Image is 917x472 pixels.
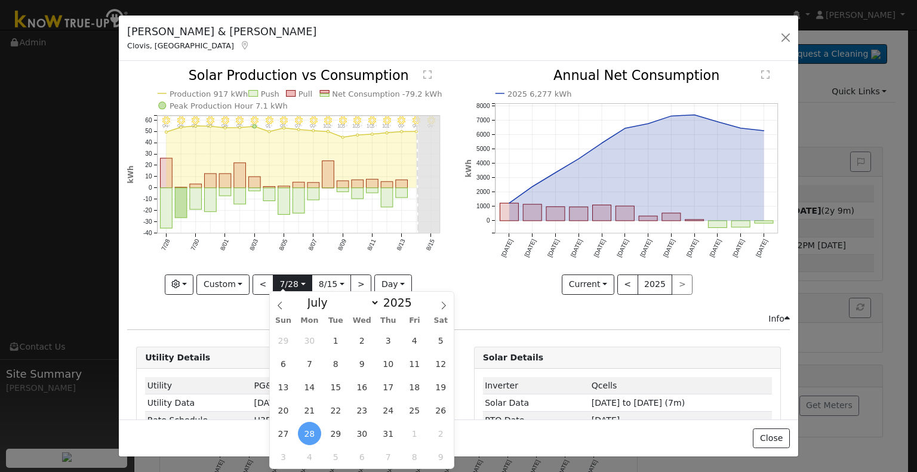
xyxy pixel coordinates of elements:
[486,218,490,224] text: 0
[483,377,590,394] td: Inverter
[190,188,202,209] rect: onclick=""
[403,445,426,468] span: August 8, 2025
[662,214,681,221] rect: onclick=""
[356,134,359,137] circle: onclick=""
[248,238,259,252] text: 8/03
[685,220,703,221] rect: onclick=""
[483,394,590,412] td: Solar Data
[592,205,611,221] rect: onclick=""
[190,124,202,128] p: 95°
[145,394,252,412] td: Utility Data
[386,132,388,134] circle: onclick=""
[263,188,275,201] rect: onclick=""
[429,399,453,422] span: July 26, 2025
[403,399,426,422] span: July 25, 2025
[293,188,305,213] rect: onclick=""
[755,221,773,223] rect: onclick=""
[127,24,316,39] h5: [PERSON_NAME] & [PERSON_NAME]
[324,399,347,422] span: July 22, 2025
[350,375,374,399] span: July 16, 2025
[483,353,543,362] strong: Solar Details
[160,238,171,252] text: 7/28
[263,124,275,128] p: 91°
[145,128,152,135] text: 50
[753,428,789,449] button: Close
[143,207,152,214] text: -20
[755,238,769,258] text: [DATE]
[350,329,374,352] span: July 2, 2025
[708,221,727,228] rect: onclick=""
[266,116,273,124] i: 8/04 - Clear
[506,201,511,206] circle: onclick=""
[224,127,226,129] circle: onclick=""
[273,274,312,295] button: 7/28
[685,238,700,258] text: [DATE]
[403,422,426,445] span: August 1, 2025
[731,238,746,258] text: [DATE]
[337,188,349,192] rect: onclick=""
[350,274,371,295] button: >
[337,238,347,252] text: 8/09
[234,188,246,204] rect: onclick=""
[205,174,217,188] rect: onclick=""
[307,124,319,128] p: 99°
[398,116,405,124] i: 8/13 - Clear
[175,124,187,128] p: 96°
[576,157,581,162] circle: onclick=""
[377,352,400,375] span: July 10, 2025
[161,124,173,128] p: 94°
[219,188,231,196] rect: onclick=""
[546,207,565,221] rect: onclick=""
[429,375,453,399] span: July 19, 2025
[249,177,261,189] rect: onclick=""
[272,352,295,375] span: July 6, 2025
[368,116,376,124] i: 8/11 - Clear
[367,124,379,128] p: 103°
[205,188,217,212] rect: onclick=""
[396,238,407,252] text: 8/13
[411,124,423,128] p: 94°
[638,274,673,295] button: 2025
[324,375,347,399] span: July 15, 2025
[381,182,393,189] rect: onclick=""
[476,117,490,124] text: 7000
[207,116,214,124] i: 7/31 - Clear
[731,221,750,227] rect: onclick=""
[145,162,152,169] text: 20
[662,238,676,258] text: [DATE]
[272,422,295,445] span: July 27, 2025
[190,184,202,189] rect: onclick=""
[263,187,275,188] rect: onclick=""
[324,116,331,124] i: 8/08 - Clear
[476,146,490,152] text: 5000
[307,238,318,252] text: 8/07
[165,131,168,134] circle: onclick=""
[189,68,409,84] text: Solar Production vs Consumption
[337,181,349,188] rect: onclick=""
[278,186,290,188] rect: onclick=""
[738,126,743,131] circle: onclick=""
[297,128,300,131] circle: onclick=""
[143,230,152,236] text: -40
[507,90,572,98] text: 2025 6,277 kWh
[761,128,766,133] circle: onclick=""
[127,166,135,184] text: kWh
[352,124,364,128] p: 105°
[127,41,234,50] span: Clovis, [GEOGRAPHIC_DATA]
[307,188,319,200] rect: onclick=""
[145,174,152,180] text: 10
[350,352,374,375] span: July 9, 2025
[553,68,720,84] text: Annual Net Consumption
[272,445,295,468] span: August 3, 2025
[429,422,453,445] span: August 2, 2025
[240,41,251,50] a: Map
[145,151,152,158] text: 30
[761,70,770,80] text: 
[523,205,541,221] rect: onclick=""
[145,140,152,146] text: 40
[324,422,347,445] span: July 29, 2025
[177,116,184,124] i: 7/29 - Clear
[639,238,653,258] text: [DATE]
[354,116,361,124] i: 8/10 - Clear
